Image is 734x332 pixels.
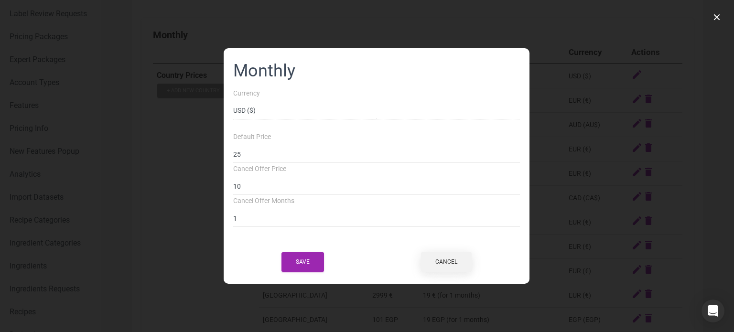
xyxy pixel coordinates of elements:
label: Cancel Offer Months [233,196,294,206]
button: Save [281,252,324,272]
label: Default Price [233,132,271,142]
h2: Monthly [233,58,520,84]
label: Currency [233,89,260,98]
button: Cancel [421,252,472,272]
label: Cancel Offer Price [233,164,286,174]
div: Open Intercom Messenger [702,300,724,322]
